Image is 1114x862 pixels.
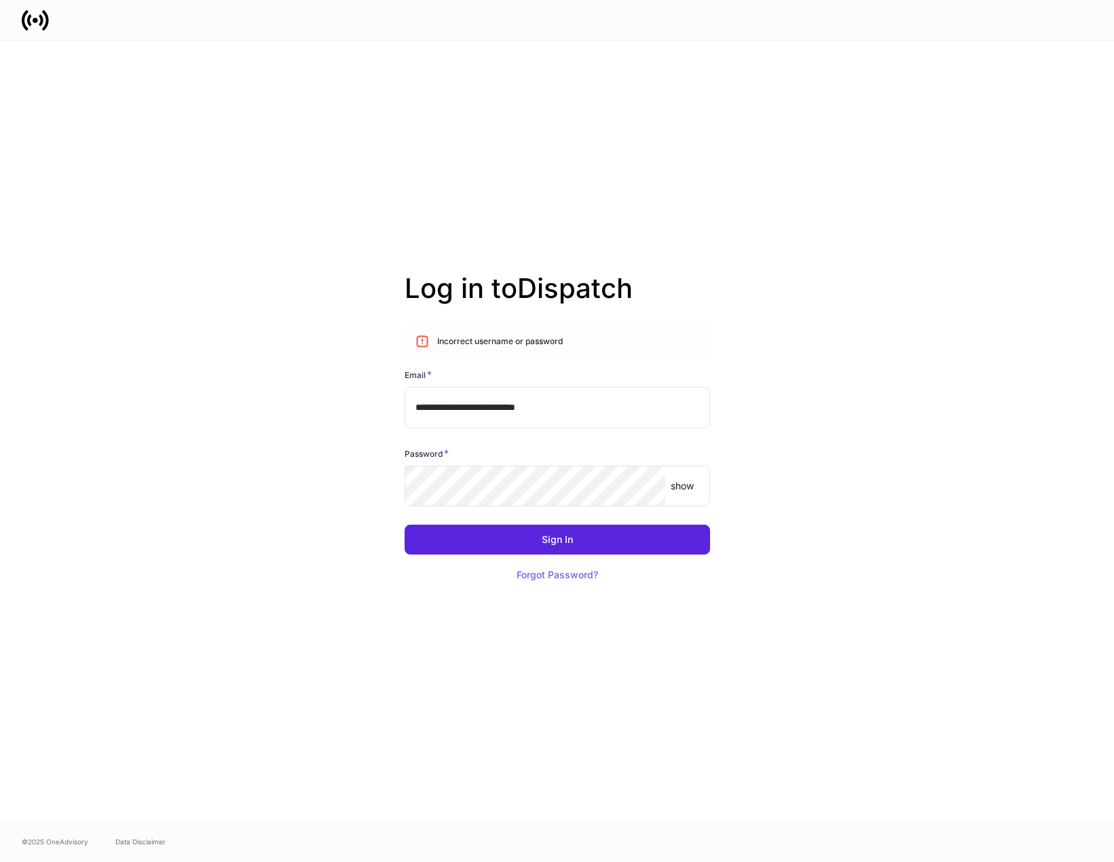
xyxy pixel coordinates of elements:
[405,272,710,326] h2: Log in to Dispatch
[405,447,449,460] h6: Password
[517,570,598,580] div: Forgot Password?
[405,525,710,555] button: Sign In
[542,535,573,544] div: Sign In
[115,836,166,847] a: Data Disclaimer
[500,560,615,590] button: Forgot Password?
[22,836,88,847] span: © 2025 OneAdvisory
[405,368,432,381] h6: Email
[671,479,694,493] p: show
[437,331,563,353] div: Incorrect username or password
